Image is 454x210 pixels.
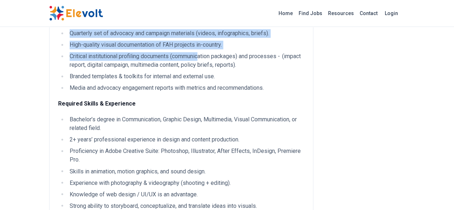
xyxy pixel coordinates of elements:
[276,8,296,19] a: Home
[67,41,304,49] li: High-quality visual documentation of FAH projects in-country.
[418,176,454,210] iframe: Chat Widget
[67,72,304,81] li: Branded templates & toolkits for internal and external use.
[67,29,304,38] li: Quarterly set of advocacy and campaign materials (videos, infographics, briefs).
[49,6,103,21] img: Elevolt
[67,147,304,164] li: Proficiency in Adobe Creative Suite: Photoshop, Illustrator, After Effects, InDesign, Premiere Pro.
[325,8,357,19] a: Resources
[380,6,402,20] a: Login
[67,84,304,92] li: Media and advocacy engagement reports with metrics and recommendations.
[67,178,304,187] li: Experience with photography & videography (shooting + editing).
[58,100,136,107] strong: Required Skills & Experience
[67,115,304,132] li: Bachelor’s degree in Communication, Graphic Design, Multimedia, Visual Communication, or related ...
[67,167,304,176] li: Skills in animation, motion graphics, and sound design.
[67,135,304,144] li: 2+ years’ professional experience in design and content production.
[296,8,325,19] a: Find Jobs
[67,190,304,199] li: Knowledge of web design / UI/UX is an advantage.
[67,201,304,210] li: Strong ability to storyboard, conceptualize, and translate ideas into visuals.
[67,52,304,69] li: Critical institutional profiling documents (communication packages) and processes - (impact repor...
[357,8,380,19] a: Contact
